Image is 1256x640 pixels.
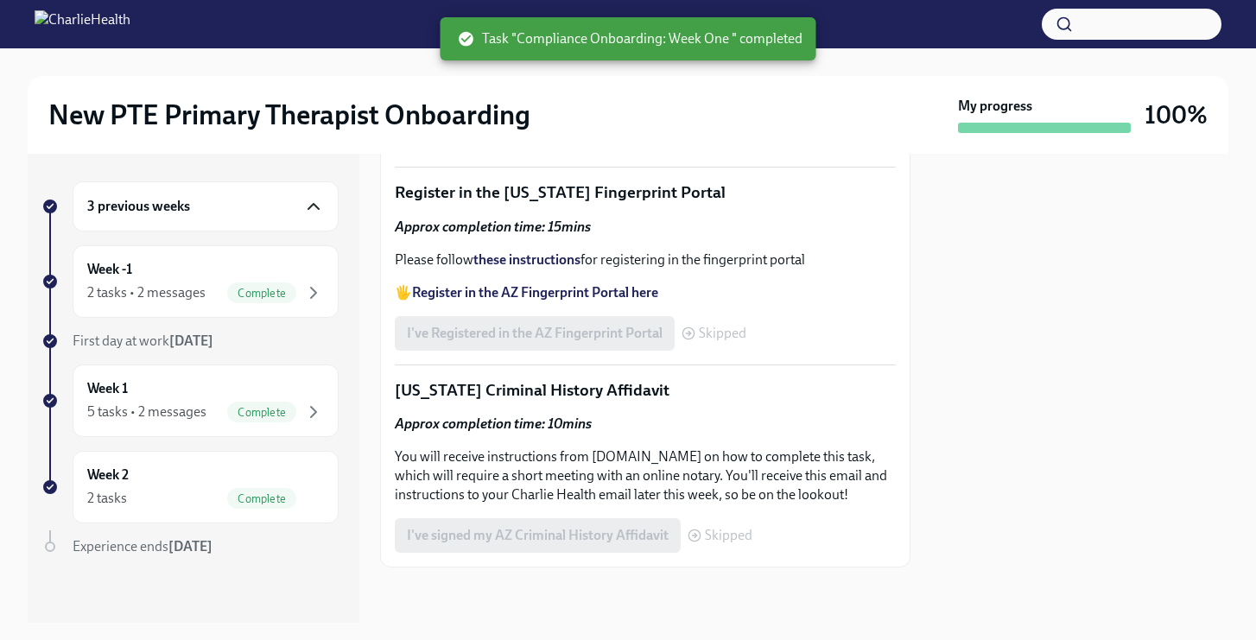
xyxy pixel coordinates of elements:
a: Register in the AZ Fingerprint Portal here [412,284,658,301]
div: 3 previous weeks [73,181,339,231]
span: Task "Compliance Onboarding: Week One " completed [458,29,802,48]
h3: 100% [1145,99,1208,130]
h6: Week 2 [87,466,129,485]
img: CharlieHealth [35,10,130,38]
p: Register in the [US_STATE] Fingerprint Portal [395,181,896,204]
a: First day at work[DATE] [41,332,339,351]
a: Week 22 tasksComplete [41,451,339,523]
p: [US_STATE] Criminal History Affidavit [395,379,896,402]
h2: New PTE Primary Therapist Onboarding [48,98,530,132]
h6: Week -1 [87,260,132,279]
span: Skipped [699,326,746,340]
strong: [DATE] [168,538,213,554]
strong: My progress [958,97,1032,116]
span: Complete [227,492,296,505]
span: Skipped [705,529,752,542]
strong: Approx completion time: 10mins [395,415,592,432]
p: 🖐️ [395,283,896,302]
span: Experience ends [73,538,213,554]
a: Week -12 tasks • 2 messagesComplete [41,245,339,318]
span: Complete [227,406,296,419]
strong: [DATE] [169,333,213,349]
div: 2 tasks [87,489,127,508]
a: Week 15 tasks • 2 messagesComplete [41,364,339,437]
div: 2 tasks • 2 messages [87,283,206,302]
h6: 3 previous weeks [87,197,190,216]
div: 5 tasks • 2 messages [87,402,206,421]
span: Complete [227,287,296,300]
p: You will receive instructions from [DOMAIN_NAME] on how to complete this task, which will require... [395,447,896,504]
span: First day at work [73,333,213,349]
h6: Week 1 [87,379,128,398]
a: these instructions [473,251,580,268]
p: Please follow for registering in the fingerprint portal [395,250,896,269]
strong: Approx completion time: 15mins [395,219,591,235]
